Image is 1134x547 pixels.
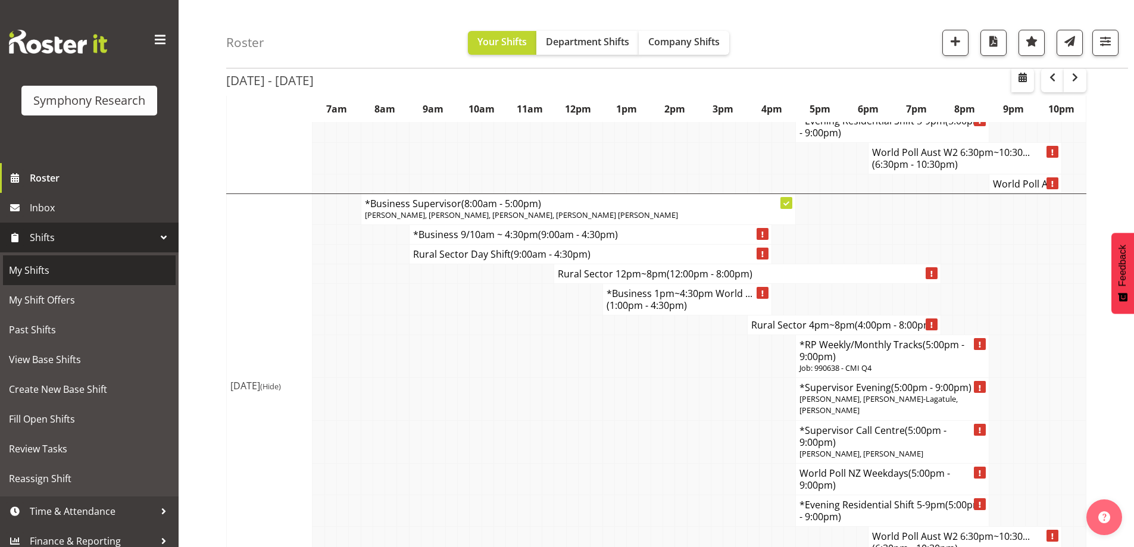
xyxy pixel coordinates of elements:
[226,73,314,88] h2: [DATE] - [DATE]
[554,95,602,123] th: 12pm
[226,36,264,49] h4: Roster
[799,498,982,523] span: (5:00pm - 9:00pm)
[3,464,176,493] a: Reassign Shift
[1092,30,1119,56] button: Filter Shifts
[607,299,687,312] span: (1:00pm - 4:30pm)
[9,351,170,368] span: View Base Shifts
[477,35,527,48] span: Your Shifts
[413,248,768,260] h4: Rural Sector Day Shift
[558,268,937,280] h4: Rural Sector 12pm~8pm
[3,374,176,404] a: Create New Base Shift
[980,30,1007,56] button: Download a PDF of the roster according to the set date range.
[1011,68,1034,92] button: Select a specific date within the roster.
[941,95,989,123] th: 8pm
[365,198,792,210] h4: *Business Supervisor
[699,95,747,123] th: 3pm
[796,95,844,123] th: 5pm
[9,30,107,54] img: Rosterit website logo
[993,178,1058,190] h4: World Poll A...
[9,380,170,398] span: Create New Base Shift
[855,318,935,332] span: (4:00pm - 8:00pm)
[942,30,969,56] button: Add a new shift
[872,158,958,171] span: (6:30pm - 10:30pm)
[260,381,281,392] span: (Hide)
[409,95,457,123] th: 9am
[511,248,591,261] span: (9:00am - 4:30pm)
[799,338,964,363] span: (5:00pm - 9:00pm)
[30,169,173,187] span: Roster
[1019,30,1045,56] button: Highlight an important date within the roster.
[799,499,985,523] h4: *Evening Residential Shift 5-9pm
[9,440,170,458] span: Review Tasks
[461,197,541,210] span: (8:00am - 5:00pm)
[536,31,639,55] button: Department Shifts
[1117,245,1128,286] span: Feedback
[365,210,678,220] span: [PERSON_NAME], [PERSON_NAME], [PERSON_NAME], [PERSON_NAME] [PERSON_NAME]
[1098,511,1110,523] img: help-xxl-2.png
[33,92,145,110] div: Symphony Research
[3,434,176,464] a: Review Tasks
[3,345,176,374] a: View Base Shifts
[1057,30,1083,56] button: Send a list of all shifts for the selected filtered period to all rostered employees.
[457,95,505,123] th: 10am
[30,199,173,217] span: Inbox
[361,95,409,123] th: 8am
[799,362,985,374] p: Job: 990638 - CMI Q4
[9,470,170,487] span: Reassign Shift
[844,95,892,123] th: 6pm
[799,393,958,415] span: [PERSON_NAME], [PERSON_NAME]-Lagatule, [PERSON_NAME]
[546,35,629,48] span: Department Shifts
[468,31,536,55] button: Your Shifts
[799,115,985,139] h4: *Evening Residential Shift 5-9pm
[799,382,985,393] h4: *Supervisor Evening
[3,285,176,315] a: My Shift Offers
[9,261,170,279] span: My Shifts
[607,287,768,311] h4: *Business 1pm~4:30pm World ...
[892,95,941,123] th: 7pm
[799,424,946,449] span: (5:00pm - 9:00pm)
[667,267,752,280] span: (12:00pm - 8:00pm)
[538,228,618,241] span: (9:00am - 4:30pm)
[3,255,176,285] a: My Shifts
[639,31,729,55] button: Company Shifts
[9,291,170,309] span: My Shift Offers
[9,321,170,339] span: Past Shifts
[506,95,554,123] th: 11am
[648,35,720,48] span: Company Shifts
[799,114,982,139] span: (5:00pm - 9:00pm)
[413,229,768,240] h4: *Business 9/10am ~ 4:30pm
[799,467,950,492] span: (5:00pm - 9:00pm)
[1111,233,1134,314] button: Feedback - Show survey
[799,448,923,459] span: [PERSON_NAME], [PERSON_NAME]
[891,381,971,394] span: (5:00pm - 9:00pm)
[313,95,361,123] th: 7am
[799,339,985,362] h4: *RP Weekly/Monthly Tracks
[9,410,170,428] span: Fill Open Shifts
[30,502,155,520] span: Time & Attendance
[3,404,176,434] a: Fill Open Shifts
[748,95,796,123] th: 4pm
[602,95,651,123] th: 1pm
[1038,95,1086,123] th: 10pm
[989,95,1038,123] th: 9pm
[872,146,1058,170] h4: World Poll Aust W2 6:30pm~10:30...
[751,319,937,331] h4: Rural Sector 4pm~8pm
[30,229,155,246] span: Shifts
[3,315,176,345] a: Past Shifts
[651,95,699,123] th: 2pm
[799,467,985,491] h4: World Poll NZ Weekdays
[799,424,985,448] h4: *Supervisor Call Centre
